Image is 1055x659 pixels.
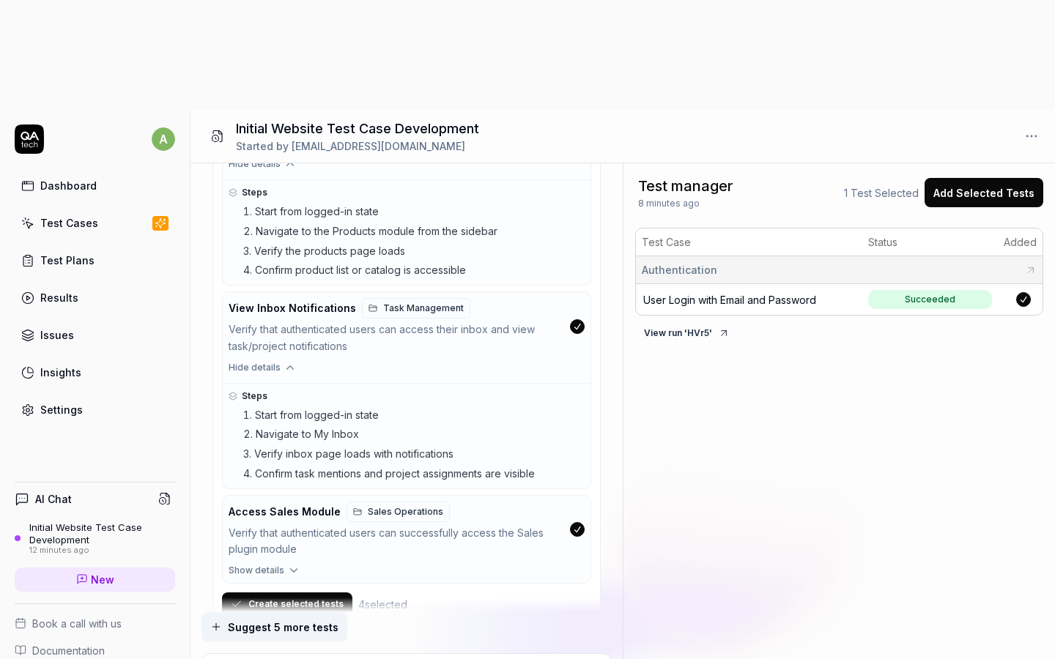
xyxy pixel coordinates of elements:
span: Sales Operations [368,505,443,518]
th: Status [862,228,998,256]
span: Documentation [32,643,105,658]
a: User Login with Email and Password [643,294,816,306]
div: Started by [236,138,479,154]
div: Succeeded [905,293,955,306]
span: Task Management [383,302,464,315]
button: View Inbox NotificationsTask ManagementVerify that authenticated users can access their inbox and... [223,292,591,361]
span: Book a call with us [32,616,122,631]
a: Test Plans [15,246,175,275]
a: Task Management [362,298,470,319]
span: New [91,572,114,587]
a: Initial Website Test Case Development12 minutes ago [15,521,175,555]
div: Settings [40,402,83,417]
button: Hide details [223,157,591,176]
button: Show details [223,564,591,583]
span: Hide details [229,361,281,374]
li: Verify the products page loads [243,243,585,260]
span: Steps [242,390,267,403]
button: Suggest 5 more tests [201,612,347,641]
li: Navigate to the Products module from the sidebar [243,223,585,240]
span: Suggest 5 more tests [228,619,338,635]
a: New [15,567,175,592]
a: Dashboard [15,171,175,200]
span: Authentication [642,262,717,278]
li: Verify inbox page loads with notifications [243,446,585,463]
div: 4 selected [358,597,407,612]
li: Start from logged-in state [243,407,585,424]
span: 1 Test Selected [844,185,919,201]
button: Create selected tests [222,592,352,616]
li: Confirm task mentions and project assignments are visible [243,466,585,483]
span: 8 minutes ago [638,197,700,210]
div: 12 minutes ago [29,546,175,556]
div: Issues [40,327,74,343]
div: Test Plans [40,253,95,268]
a: Insights [15,358,175,387]
a: Sales Operations [347,502,450,522]
button: a [152,124,175,154]
span: Access Sales Module [229,505,341,518]
th: Test Case [636,228,862,256]
span: Steps [242,186,267,199]
span: View Inbox Notifications [229,302,356,315]
div: Verify that authenticated users can successfully access the Sales plugin module [229,525,564,559]
a: Book a call with us [15,616,175,631]
span: Hide details [229,157,281,171]
li: Start from logged-in state [243,204,585,220]
th: Added [998,228,1043,256]
h1: Initial Website Test Case Development [236,119,479,138]
span: Show details [229,564,284,577]
div: Results [40,290,78,305]
button: View run 'HVr5' [635,321,738,345]
a: Issues [15,321,175,349]
span: a [152,127,175,151]
a: Documentation [15,643,175,658]
button: Hide details [223,361,591,380]
span: Test manager [638,175,733,197]
div: Insights [40,365,81,380]
a: Results [15,283,175,312]
h4: AI Chat [35,491,72,507]
div: Dashboard [40,178,97,193]
a: Settings [15,395,175,424]
span: [EMAIL_ADDRESS][DOMAIN_NAME] [292,140,465,152]
li: Navigate to My Inbox [243,426,585,443]
div: Verify that authenticated users can access their inbox and view task/project notifications [229,321,564,355]
button: Access Sales ModuleSales OperationsVerify that authenticated users can successfully access the Sa... [223,496,591,565]
div: Initial Website Test Case Development [29,521,175,546]
div: Test Cases [40,215,98,231]
button: Add Selected Tests [925,178,1043,207]
a: View run 'HVr5' [635,324,738,339]
a: Test Cases [15,209,175,237]
li: Confirm product list or catalog is accessible [243,262,585,279]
